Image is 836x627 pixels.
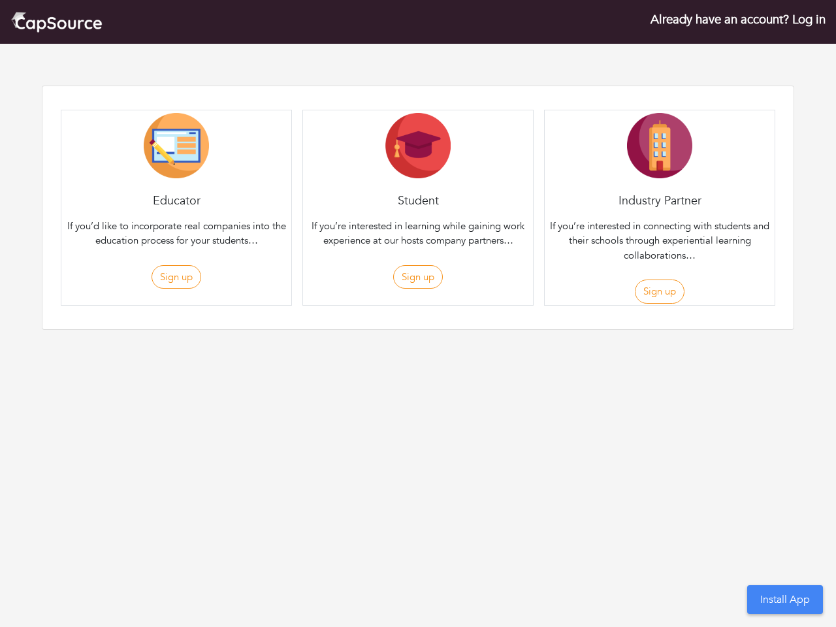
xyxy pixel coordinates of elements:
[144,113,209,178] img: Educator-Icon-31d5a1e457ca3f5474c6b92ab10a5d5101c9f8fbafba7b88091835f1a8db102f.png
[635,280,684,304] button: Sign up
[306,219,530,248] p: If you’re interested in learning while gaining work experience at our hosts company partners…
[303,194,533,208] h4: Student
[545,194,775,208] h4: Industry Partner
[627,113,692,178] img: Company-Icon-7f8a26afd1715722aa5ae9dc11300c11ceeb4d32eda0db0d61c21d11b95ecac6.png
[547,219,772,263] p: If you’re interested in connecting with students and their schools through experiential learning ...
[64,219,289,248] p: If you’d like to incorporate real companies into the education process for your students…
[747,585,823,614] button: Install App
[393,265,443,289] button: Sign up
[61,194,291,208] h4: Educator
[10,10,103,33] img: cap_logo.png
[152,265,201,289] button: Sign up
[651,11,826,28] a: Already have an account? Log in
[385,113,451,178] img: Student-Icon-6b6867cbad302adf8029cb3ecf392088beec6a544309a027beb5b4b4576828a8.png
